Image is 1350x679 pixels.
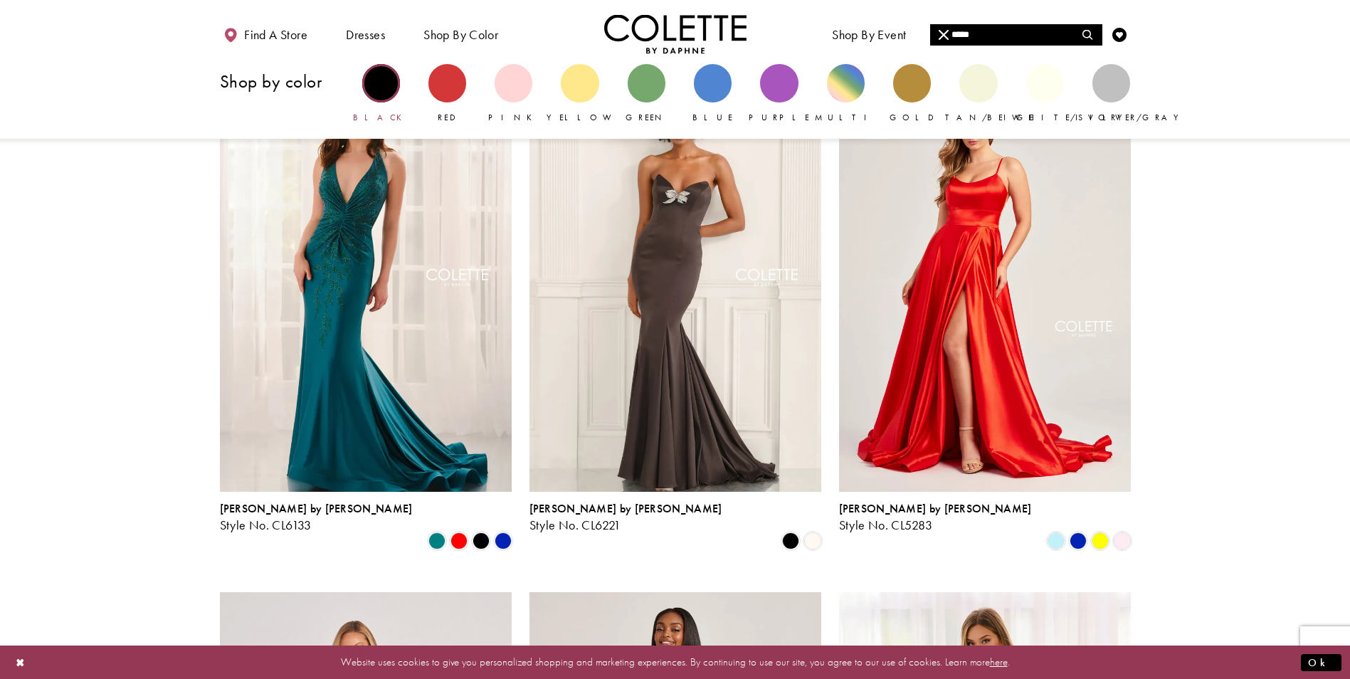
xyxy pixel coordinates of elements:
p: Website uses cookies to give you personalized shopping and marketing experiences. By continuing t... [102,653,1248,672]
input: Search [930,24,1102,46]
span: Red [438,112,456,123]
span: Multi [815,112,876,123]
a: Silver/Gray [1092,64,1130,124]
button: Submit Dialog [1301,653,1341,671]
span: Black [353,112,409,123]
a: Visit Colette by Daphne Style No. CL6221 Page [529,68,821,492]
button: Close Search [930,24,958,46]
a: here [990,655,1008,669]
i: Black [782,532,799,549]
div: Colette by Daphne Style No. CL6221 [529,502,722,532]
span: Shop By Event [832,28,906,42]
a: Visit Home Page [604,14,747,53]
div: Colette by Daphne Style No. CL5283 [839,502,1032,532]
span: [PERSON_NAME] by [PERSON_NAME] [839,501,1032,516]
span: Dresses [346,28,385,42]
a: White/Ivory [1026,64,1064,124]
span: Style No. CL6221 [529,517,621,533]
span: Green [626,112,668,123]
a: Meet the designer [942,14,1047,53]
div: Search form [930,24,1102,46]
a: Find a store [220,14,311,53]
span: Silver/Gray [1078,112,1186,123]
a: Visit Colette by Daphne Style No. CL6133 Page [220,68,512,492]
i: Black [473,532,490,549]
span: Shop By Event [828,14,909,53]
a: Tan/Beige [959,64,997,124]
i: Light Blue [1048,532,1065,549]
span: [PERSON_NAME] by [PERSON_NAME] [220,501,413,516]
span: Pink [488,112,539,123]
div: Colette by Daphne Style No. CL6133 [220,502,413,532]
a: Multi [827,64,865,124]
a: Black [362,64,400,124]
img: Colette by Daphne [604,14,747,53]
i: Diamond White [804,532,821,549]
a: Visit Colette by Daphne Style No. CL5283 Page [839,68,1131,492]
a: Red [428,64,466,124]
i: Light Pink [1114,532,1131,549]
i: Teal [428,532,445,549]
a: Yellow [561,64,598,124]
span: Purple [749,112,810,123]
span: Tan/Beige [945,112,1034,123]
a: Gold [893,64,931,124]
i: Yellow [1092,532,1109,549]
button: Submit Search [1074,24,1102,46]
a: Check Wishlist [1109,14,1130,53]
span: Blue [692,112,733,123]
a: Pink [495,64,532,124]
span: Style No. CL5283 [839,517,933,533]
span: Dresses [342,14,389,53]
a: Toggle search [1077,14,1099,53]
a: Blue [694,64,732,124]
h3: Shop by color [220,72,348,91]
span: Yellow [547,112,618,123]
i: Royal Blue [1070,532,1087,549]
span: Gold [890,112,935,123]
span: White/Ivory [1012,112,1130,123]
span: Shop by color [423,28,498,42]
i: Royal Blue [495,532,512,549]
i: Red [450,532,468,549]
span: Shop by color [420,14,502,53]
span: [PERSON_NAME] by [PERSON_NAME] [529,501,722,516]
a: Purple [760,64,798,124]
span: Style No. CL6133 [220,517,312,533]
span: Find a store [244,28,307,42]
a: Green [628,64,665,124]
button: Close Dialog [9,650,33,675]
